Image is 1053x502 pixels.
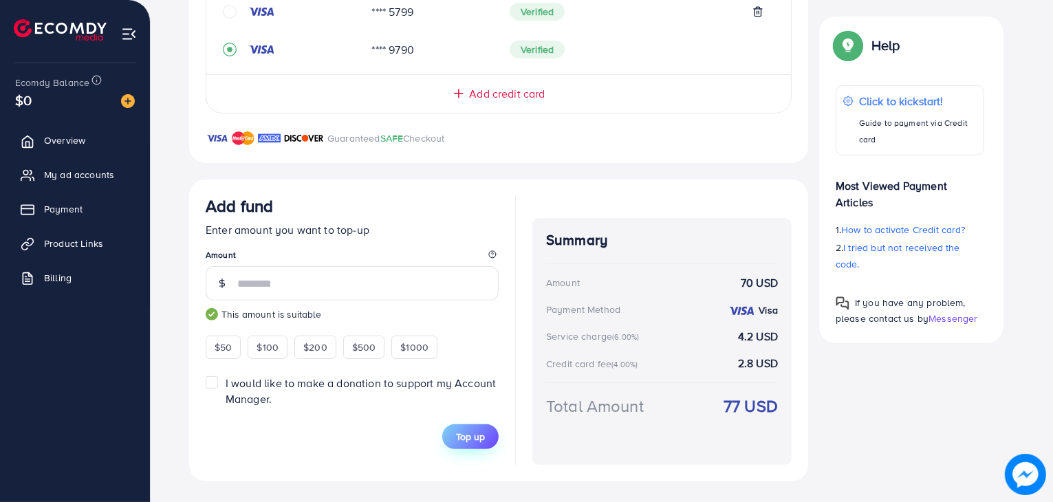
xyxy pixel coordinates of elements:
[206,196,273,216] h3: Add fund
[871,37,900,54] p: Help
[836,166,984,210] p: Most Viewed Payment Articles
[352,340,376,354] span: $500
[10,127,140,154] a: Overview
[15,76,89,89] span: Ecomdy Balance
[546,232,778,249] h4: Summary
[206,130,228,146] img: brand
[14,19,107,41] img: logo
[206,249,499,266] legend: Amount
[456,430,485,444] span: Top up
[728,305,755,316] img: credit
[929,312,977,325] span: Messenger
[223,5,237,19] svg: circle
[724,394,778,418] strong: 77 USD
[442,424,499,449] button: Top up
[841,223,965,237] span: How to activate Credit card?
[206,221,499,238] p: Enter amount you want to top-up
[836,33,860,58] img: Popup guide
[1005,454,1046,495] img: image
[836,239,984,272] p: 2.
[10,230,140,257] a: Product Links
[121,94,135,108] img: image
[469,86,545,102] span: Add credit card
[859,115,977,148] p: Guide to payment via Credit card
[44,202,83,216] span: Payment
[10,264,140,292] a: Billing
[836,296,849,310] img: Popup guide
[759,303,778,317] strong: Visa
[121,26,137,42] img: menu
[10,195,140,223] a: Payment
[836,296,966,325] span: If you have any problem, please contact us by
[44,168,114,182] span: My ad accounts
[546,357,642,371] div: Credit card fee
[380,131,404,145] span: SAFE
[510,3,565,21] span: Verified
[248,6,275,17] img: credit
[215,340,232,354] span: $50
[206,308,218,320] img: guide
[44,237,103,250] span: Product Links
[248,44,275,55] img: credit
[258,130,281,146] img: brand
[546,394,644,418] div: Total Amount
[44,271,72,285] span: Billing
[223,43,237,56] svg: record circle
[327,130,445,146] p: Guaranteed Checkout
[546,329,643,343] div: Service charge
[741,275,778,291] strong: 70 USD
[257,340,279,354] span: $100
[546,303,620,316] div: Payment Method
[15,90,32,110] span: $0
[836,241,960,271] span: I tried but not received the code.
[232,130,254,146] img: brand
[738,329,778,345] strong: 4.2 USD
[206,307,499,321] small: This amount is suitable
[611,359,638,370] small: (4.00%)
[10,161,140,188] a: My ad accounts
[836,221,984,238] p: 1.
[400,340,428,354] span: $1000
[510,41,565,58] span: Verified
[284,130,324,146] img: brand
[546,276,580,290] div: Amount
[44,133,85,147] span: Overview
[303,340,327,354] span: $200
[226,375,496,406] span: I would like to make a donation to support my Account Manager.
[612,331,639,342] small: (6.00%)
[859,93,977,109] p: Click to kickstart!
[738,356,778,371] strong: 2.8 USD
